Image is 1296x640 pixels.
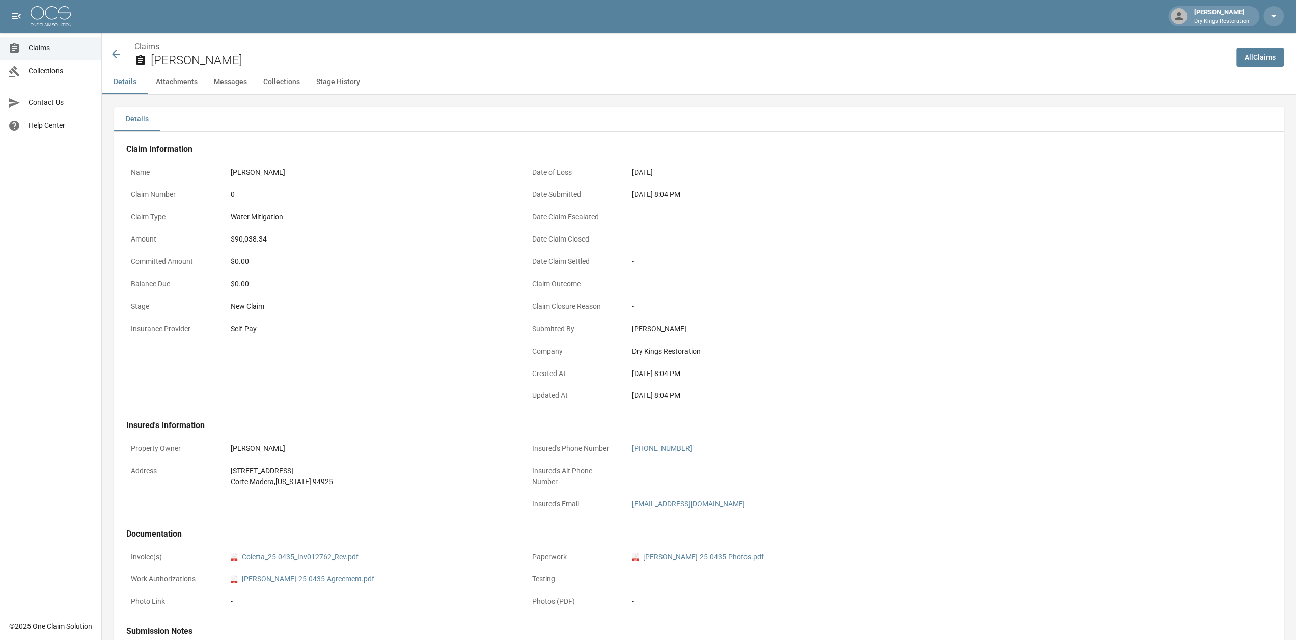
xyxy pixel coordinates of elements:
div: $90,038.34 [231,234,267,245]
div: Dry Kings Restoration [632,346,912,357]
div: 0 [231,189,235,200]
p: Claim Outcome [528,274,619,294]
h4: Submission Notes [126,626,917,636]
span: Claims [29,43,93,54]
button: Details [102,70,148,94]
div: - [632,574,912,584]
div: - [632,301,912,312]
div: [PERSON_NAME] [231,167,285,178]
p: Invoice(s) [126,547,218,567]
span: Collections [29,66,93,76]
button: open drawer [6,6,26,26]
div: - [632,234,912,245]
div: anchor tabs [102,70,1296,94]
div: © 2025 One Claim Solution [9,621,92,631]
button: Stage History [308,70,368,94]
div: - [231,596,233,607]
button: Attachments [148,70,206,94]
p: Claim Type [126,207,218,227]
h4: Insured's Information [126,420,917,431]
p: Date Claim Escalated [528,207,619,227]
a: pdfColetta_25-0435_Inv012762_Rev.pdf [231,552,359,563]
div: $0.00 [231,256,511,267]
div: - [632,466,634,476]
p: Work Authorizations [126,569,218,589]
div: [PERSON_NAME] [632,324,912,334]
button: Messages [206,70,255,94]
p: Dry Kings Restoration [1194,17,1249,26]
h2: [PERSON_NAME] [151,53,1228,68]
p: Company [528,341,619,361]
div: [DATE] 8:04 PM [632,390,912,401]
div: [PERSON_NAME] [1190,7,1253,25]
button: Collections [255,70,308,94]
a: [PHONE_NUMBER] [632,444,692,452]
a: Claims [134,42,159,51]
p: Paperwork [528,547,619,567]
div: [DATE] 8:04 PM [632,368,912,379]
p: Stage [126,297,218,316]
p: Insured's Alt Phone Number [528,461,619,492]
p: Insured's Email [528,494,619,514]
button: Details [114,107,160,131]
p: Testing [528,569,619,589]
div: Corte Madera , [US_STATE] 94925 [231,476,333,487]
div: [DATE] [632,167,653,178]
a: [EMAIL_ADDRESS][DOMAIN_NAME] [632,500,745,508]
p: Date Claim Settled [528,252,619,272]
p: Insured's Phone Number [528,439,619,459]
p: Address [126,461,218,481]
div: [STREET_ADDRESS] [231,466,333,476]
div: - [632,211,912,222]
p: Name [126,163,218,182]
span: Help Center [29,120,93,131]
a: pdf[PERSON_NAME]-25-0435-Photos.pdf [632,552,764,563]
div: [PERSON_NAME] [231,443,285,454]
p: Insurance Provider [126,319,218,339]
p: Submitted By [528,319,619,339]
p: Date Submitted [528,184,619,204]
div: - [632,256,912,267]
p: Created At [528,364,619,384]
a: pdf[PERSON_NAME]-25-0435-Agreement.pdf [231,574,374,584]
p: Claim Closure Reason [528,297,619,316]
span: Contact Us [29,97,93,108]
p: Updated At [528,386,619,406]
p: Amount [126,229,218,249]
img: ocs-logo-white-transparent.png [31,6,71,26]
p: Photos (PDF) [528,592,619,611]
div: [DATE] 8:04 PM [632,189,912,200]
div: details tabs [114,107,1284,131]
div: - [632,596,912,607]
a: AllClaims [1236,48,1284,67]
p: Claim Number [126,184,218,204]
h4: Documentation [126,529,917,539]
div: Self-Pay [231,324,257,334]
p: Date of Loss [528,163,619,182]
nav: breadcrumb [134,41,1228,53]
p: Balance Due [126,274,218,294]
p: Photo Link [126,592,218,611]
div: $0.00 [231,279,511,289]
h4: Claim Information [126,144,917,154]
div: New Claim [231,301,511,312]
div: - [632,279,912,289]
p: Date Claim Closed [528,229,619,249]
p: Property Owner [126,439,218,459]
div: Water Mitigation [231,211,283,222]
p: Committed Amount [126,252,218,272]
